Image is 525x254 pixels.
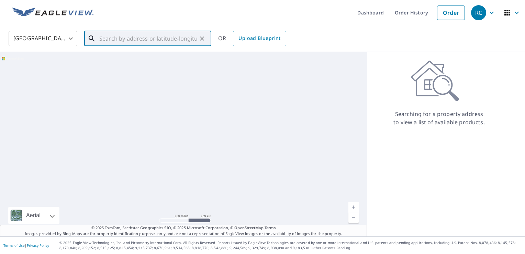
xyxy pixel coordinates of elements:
div: RC [471,5,486,20]
input: Search by address or latitude-longitude [99,29,197,48]
a: Order [437,6,465,20]
p: © 2025 Eagle View Technologies, Inc. and Pictometry International Corp. All Rights Reserved. Repo... [59,240,522,251]
p: Searching for a property address to view a list of available products. [393,110,485,126]
div: Aerial [8,207,59,224]
img: EV Logo [12,8,93,18]
a: Current Level 5, Zoom In [348,202,359,212]
span: Upload Blueprint [238,34,280,43]
p: | [3,243,49,247]
div: OR [218,31,286,46]
a: Upload Blueprint [233,31,286,46]
a: Privacy Policy [27,243,49,248]
div: [GEOGRAPHIC_DATA] [9,29,77,48]
a: Current Level 5, Zoom Out [348,212,359,223]
button: Clear [197,34,207,43]
a: Terms [265,225,276,230]
a: Terms of Use [3,243,25,248]
div: Aerial [24,207,43,224]
a: OpenStreetMap [234,225,263,230]
span: © 2025 TomTom, Earthstar Geographics SIO, © 2025 Microsoft Corporation, © [91,225,276,231]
